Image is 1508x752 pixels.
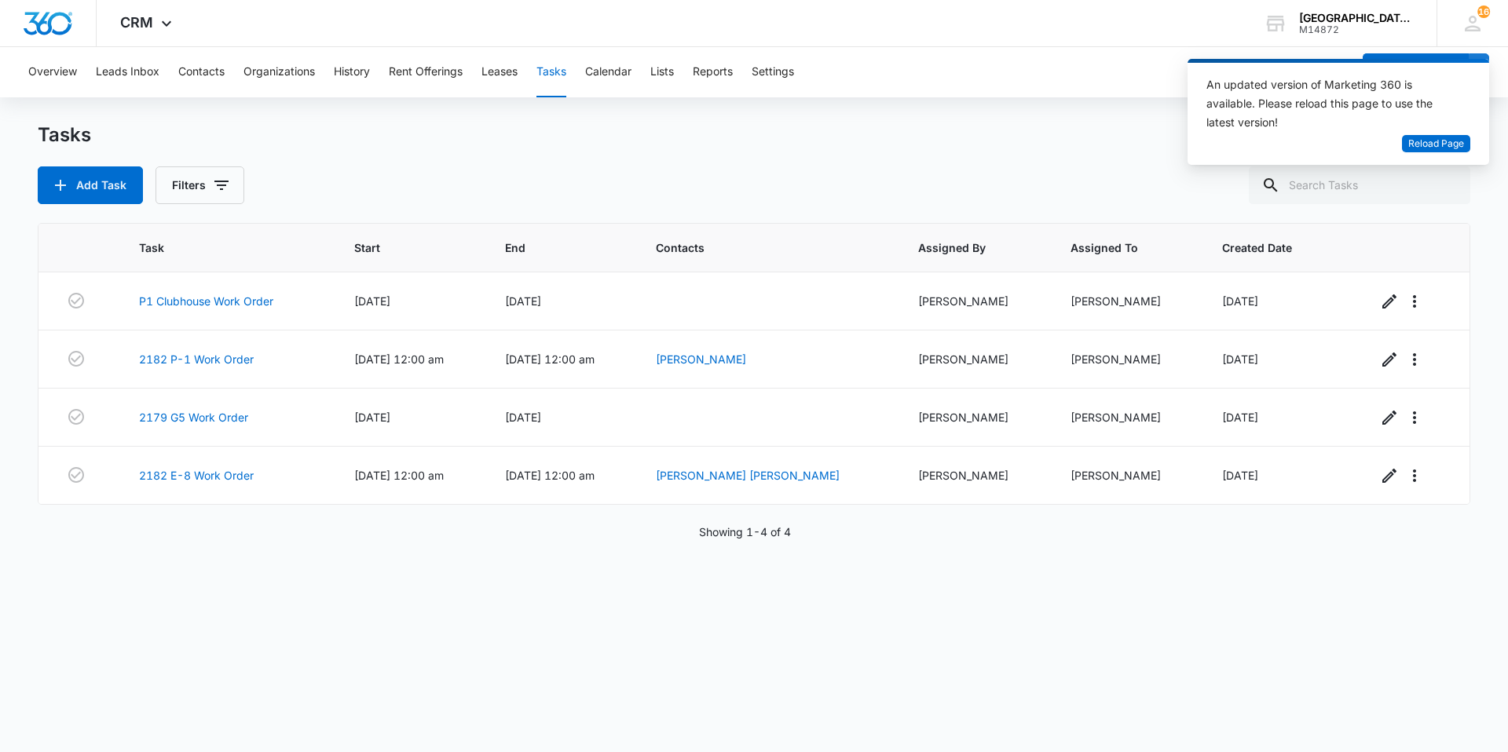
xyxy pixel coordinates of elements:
button: Reports [693,47,733,97]
a: 2182 P-1 Work Order [139,351,254,367]
div: [PERSON_NAME] [918,351,1032,367]
span: 16 [1477,5,1490,18]
div: [PERSON_NAME] [1071,409,1184,425]
a: P1 Clubhouse Work Order [139,293,273,309]
button: Tasks [536,47,566,97]
button: Add Task [38,166,143,204]
div: account id [1299,24,1414,35]
button: Rent Offerings [389,47,463,97]
span: [DATE] [1222,294,1258,308]
span: [DATE] [1222,469,1258,482]
h1: Tasks [38,123,91,147]
span: Assigned To [1071,239,1162,256]
a: [PERSON_NAME] [656,352,746,366]
div: [PERSON_NAME] [918,409,1032,425]
span: [DATE] 12:00 am [505,469,595,482]
div: notifications count [1477,5,1490,18]
span: [DATE] [505,294,541,308]
button: Settings [752,47,794,97]
a: [PERSON_NAME] [PERSON_NAME] [656,469,840,482]
button: Reload Page [1402,135,1470,153]
p: Showing 1-4 of 4 [699,524,791,540]
span: End [505,239,595,256]
span: [DATE] 12:00 am [354,352,444,366]
span: Start [354,239,445,256]
div: [PERSON_NAME] [1071,467,1184,484]
input: Search Tasks [1249,166,1470,204]
span: CRM [120,14,153,31]
div: [PERSON_NAME] [1071,351,1184,367]
div: account name [1299,12,1414,24]
span: Created Date [1222,239,1316,256]
span: [DATE] 12:00 am [354,469,444,482]
div: [PERSON_NAME] [918,467,1032,484]
span: [DATE] [354,411,390,424]
div: [PERSON_NAME] [1071,293,1184,309]
span: Contacts [656,239,858,256]
button: Contacts [178,47,225,97]
span: [DATE] [505,411,541,424]
span: Task [139,239,294,256]
button: Calendar [585,47,631,97]
button: Add Contact [1363,53,1469,91]
span: [DATE] [354,294,390,308]
button: Leads Inbox [96,47,159,97]
span: Reload Page [1408,137,1464,151]
a: 2179 G5 Work Order [139,409,248,425]
span: [DATE] 12:00 am [505,352,595,366]
span: [DATE] [1222,352,1258,366]
a: 2182 E-8 Work Order [139,467,254,484]
button: History [334,47,370,97]
button: Lists [650,47,674,97]
span: [DATE] [1222,411,1258,424]
button: Overview [28,47,77,97]
button: Leases [481,47,518,97]
div: [PERSON_NAME] [918,293,1032,309]
span: Assigned By [918,239,1009,256]
button: Filters [156,166,244,204]
button: Organizations [243,47,315,97]
div: An updated version of Marketing 360 is available. Please reload this page to use the latest version! [1206,75,1451,132]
